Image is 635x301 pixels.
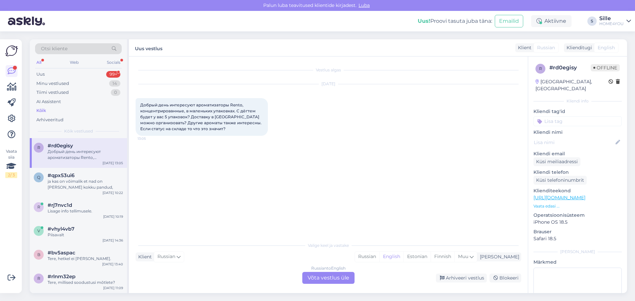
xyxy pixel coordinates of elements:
[36,71,45,78] div: Uus
[587,17,597,26] div: S
[48,280,123,285] div: Tere, millised soodustusi mõtlete?
[136,243,521,248] div: Valige keel ja vastake
[140,102,263,131] span: Добрый день интересуют ароматизаторы Rento, концентрированные, в маленьких упаковках. С дёгтем бу...
[103,238,123,243] div: [DATE] 14:36
[138,136,162,141] span: 13:05
[102,262,123,267] div: [DATE] 13:40
[539,66,542,71] span: r
[48,250,75,256] span: #bv5aspac
[48,172,74,178] span: #qpx53ui6
[36,117,63,123] div: Arhiveeritud
[48,256,123,262] div: Tere, hetkel ei [PERSON_NAME].
[37,276,40,281] span: r
[48,149,123,161] div: Добрый день интересуют ароматизаторы Rento, концентрированные, в маленьких упаковках. С дёгтем бу...
[534,139,614,146] input: Lisa nimi
[5,45,18,57] img: Askly Logo
[157,253,175,260] span: Russian
[5,172,17,178] div: 2 / 3
[103,161,123,166] div: [DATE] 13:05
[533,203,622,209] p: Vaata edasi ...
[106,58,122,67] div: Socials
[48,178,123,190] div: ja kas on võimalik et nad on [PERSON_NAME] kokku pandud,
[136,253,152,260] div: Klient
[533,195,585,201] a: [URL][DOMAIN_NAME]
[599,16,624,21] div: Sille
[379,252,403,262] div: English
[549,64,591,72] div: # rd0egisy
[37,252,40,257] span: b
[48,232,123,238] div: Piisavalt
[515,44,531,51] div: Klient
[533,212,622,219] p: Operatsioonisüsteem
[436,274,487,282] div: Arhiveeri vestlus
[403,252,431,262] div: Estonian
[533,108,622,115] p: Kliendi tag'id
[5,148,17,178] div: Vaata siia
[533,116,622,126] input: Lisa tag
[598,44,615,51] span: English
[37,145,40,150] span: r
[68,58,80,67] div: Web
[136,81,521,87] div: [DATE]
[533,150,622,157] p: Kliendi email
[103,190,123,195] div: [DATE] 10:22
[533,129,622,136] p: Kliendi nimi
[477,253,519,260] div: [PERSON_NAME]
[495,15,523,27] button: Emailid
[357,2,372,8] span: Luba
[533,157,580,166] div: Küsi meiliaadressi
[48,208,123,214] div: Lisage info tellimusele.
[36,107,46,114] div: Kõik
[41,45,67,52] span: Otsi kliente
[64,128,93,134] span: Kõik vestlused
[103,214,123,219] div: [DATE] 10:19
[564,44,592,51] div: Klienditugi
[37,205,40,209] span: r
[135,43,162,52] label: Uus vestlus
[599,21,624,26] div: HOME4YOU
[489,274,521,282] div: Blokeeri
[302,272,355,284] div: Võta vestlus üle
[136,67,521,73] div: Vestlus algas
[458,253,468,259] span: Muu
[103,285,123,290] div: [DATE] 11:09
[533,219,622,226] p: iPhone OS 18.5
[418,17,492,25] div: Proovi tasuta juba täna:
[106,71,120,78] div: 99+
[37,175,40,180] span: q
[418,18,430,24] b: Uus!
[355,252,379,262] div: Russian
[35,58,43,67] div: All
[431,252,454,262] div: Finnish
[533,249,622,255] div: [PERSON_NAME]
[537,44,555,51] span: Russian
[533,259,622,266] p: Märkmed
[599,16,631,26] a: SilleHOME4YOU
[48,202,72,208] span: #rj7nvc1d
[533,228,622,235] p: Brauser
[48,226,74,232] span: #vhyl4vb7
[111,89,120,96] div: 0
[533,187,622,194] p: Klienditeekond
[533,235,622,242] p: Safari 18.5
[36,98,61,105] div: AI Assistent
[36,80,69,87] div: Minu vestlused
[533,169,622,176] p: Kliendi telefon
[591,64,620,71] span: Offline
[311,265,346,271] div: Russian to English
[36,89,69,96] div: Tiimi vestlused
[531,15,571,27] div: Aktiivne
[535,78,609,92] div: [GEOGRAPHIC_DATA], [GEOGRAPHIC_DATA]
[48,274,75,280] span: #rlnm32ep
[533,176,587,185] div: Küsi telefoninumbrit
[533,98,622,104] div: Kliendi info
[48,143,73,149] span: #rd0egisy
[37,228,40,233] span: v
[109,80,120,87] div: 14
